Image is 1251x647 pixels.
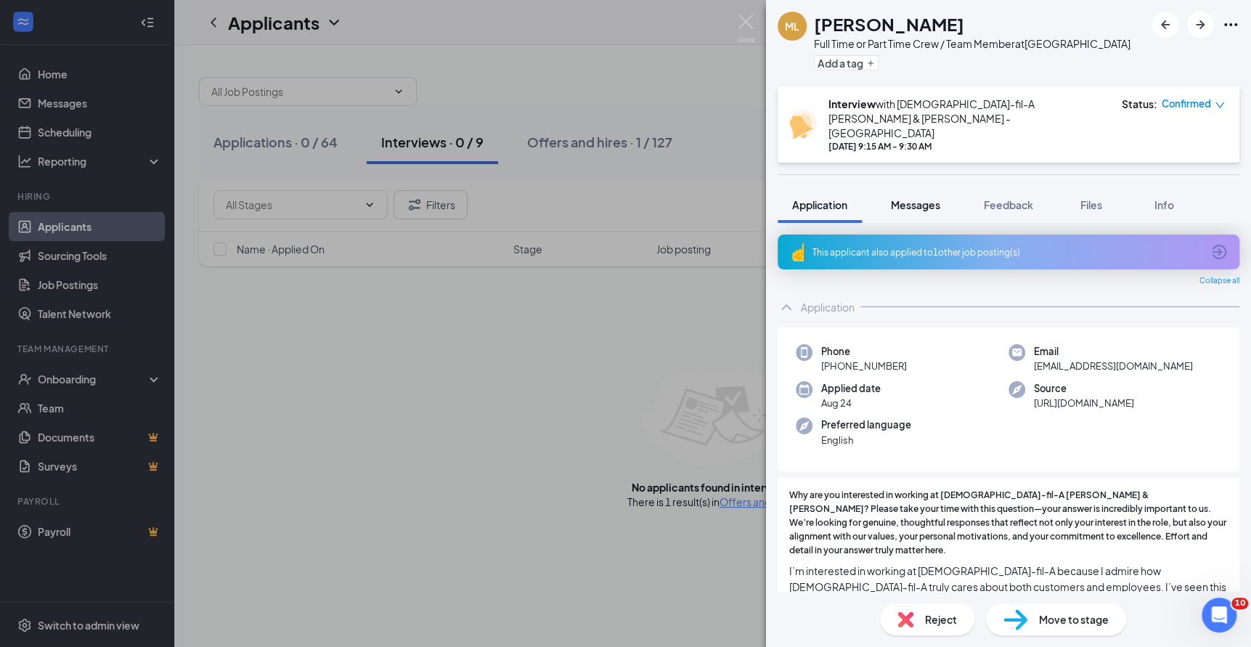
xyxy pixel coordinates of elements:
div: Recent tickets [30,331,261,349]
img: Profile image for CJ [30,262,59,291]
span: Reject [925,611,957,627]
span: Why are you interested in working at [DEMOGRAPHIC_DATA]-fil-A [PERSON_NAME] & [PERSON_NAME]? Plea... [789,489,1228,557]
button: Messages [97,453,193,511]
span: Source [1034,381,1134,396]
span: Info [1154,198,1174,211]
div: Full Time or Part Time Crew / Team Member at [GEOGRAPHIC_DATA] [814,36,1130,51]
span: 10 [1231,598,1248,609]
div: Support Request#29052256 • In progress [15,391,275,434]
span: Application [792,198,847,211]
img: logo [29,29,126,49]
div: Recent messageProfile image for CJCFA Referral ProgramGot it. Thank you for the feedback and the ... [15,220,276,312]
button: ArrowRight [1187,12,1213,38]
iframe: Intercom live chat [1202,598,1236,632]
svg: Plus [866,59,875,68]
span: CFA Referral Program [79,253,187,269]
span: Feedback [984,198,1033,211]
div: Close [250,23,276,49]
span: Email [1034,344,1193,359]
div: This applicant also applied to 1 other job posting(s) [812,246,1202,259]
div: #29052256 • In progress [65,412,243,428]
span: down [1215,100,1225,110]
button: ArrowLeftNew [1152,12,1178,38]
svg: Ellipses [1222,16,1239,33]
img: Profile image for Adrian [155,23,184,52]
div: CFA Referral Program#31006644 • In progress [15,349,275,391]
div: • 1h ago [78,284,119,299]
span: Got it. Thank you for the feedback and the screenshots. I will reach out to our team to have this... [65,270,943,282]
h1: [PERSON_NAME] [814,12,964,36]
svg: ArrowLeftNew [1157,16,1174,33]
div: Profile image for CJCFA Referral ProgramGot it. Thank you for the feedback and the screenshots. I... [15,242,275,311]
div: ML [785,19,799,33]
b: Interview [828,97,876,110]
svg: ArrowRight [1191,16,1209,33]
span: [PHONE_NUMBER] [821,359,907,373]
svg: ChevronUp [778,298,795,316]
svg: ArrowCircle [1210,243,1228,261]
span: [EMAIL_ADDRESS][DOMAIN_NAME] [1034,359,1193,373]
img: Profile image for CJ [211,23,240,52]
div: Recent message [30,232,261,248]
span: Messages [121,489,171,500]
div: CJ [65,284,75,299]
button: PlusAdd a tag [814,55,879,70]
div: with [DEMOGRAPHIC_DATA]-fil-A [PERSON_NAME] & [PERSON_NAME] - [GEOGRAPHIC_DATA] [828,97,1107,140]
span: [URL][DOMAIN_NAME] [1034,396,1134,410]
span: Messages [891,198,940,211]
div: Application [801,300,855,314]
span: Applied date [821,381,881,396]
div: [DATE] 9:15 AM - 9:30 AM [828,140,1107,152]
p: How can we help? [29,177,261,202]
div: #31006644 • In progress [65,370,243,386]
span: Aug 24 [821,396,881,410]
img: Profile image for Say [183,23,212,52]
span: Move to stage [1039,611,1109,627]
button: Tickets [194,453,290,511]
span: English [821,433,911,447]
span: Tickets [224,489,260,500]
div: Support Request [65,397,243,412]
span: Files [1080,198,1102,211]
span: Home [32,489,65,500]
div: Status : [1122,97,1157,111]
p: Hi [DEMOGRAPHIC_DATA]-fil-A 👋 [29,103,261,177]
div: Support Request [15,434,275,476]
span: Phone [821,344,907,359]
div: CFA Referral Program [65,355,243,370]
span: Collapse all [1199,275,1239,287]
span: Confirmed [1162,97,1211,111]
div: Support Request [65,439,243,455]
span: Preferred language [821,418,911,432]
